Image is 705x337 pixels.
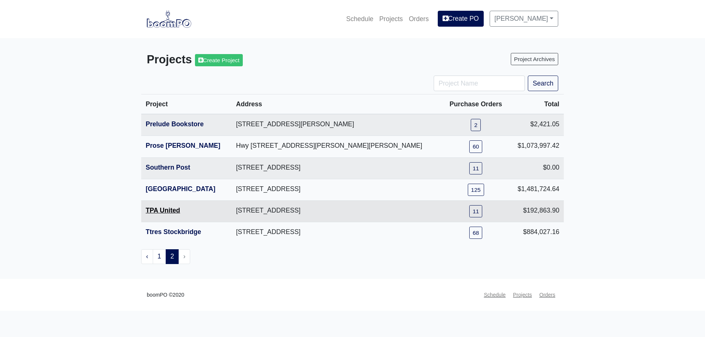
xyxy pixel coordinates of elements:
a: Projects [376,11,406,27]
td: $1,481,724.64 [509,179,564,200]
a: [GEOGRAPHIC_DATA] [146,185,215,193]
h3: Projects [147,53,347,67]
a: 11 [469,162,482,174]
th: Purchase Orders [443,94,509,114]
td: [STREET_ADDRESS] [232,200,443,222]
a: Create PO [438,11,484,26]
td: [STREET_ADDRESS] [232,222,443,243]
a: 60 [469,140,482,153]
a: Create Project [195,54,243,66]
a: 1 [153,249,166,264]
button: Search [528,76,558,91]
td: $884,027.16 [509,222,564,243]
td: $2,421.05 [509,114,564,136]
td: [STREET_ADDRESS] [232,179,443,200]
td: Hwy [STREET_ADDRESS][PERSON_NAME][PERSON_NAME] [232,136,443,157]
a: TPA United [146,207,180,214]
small: boomPO ©2020 [147,291,184,299]
td: [STREET_ADDRESS] [232,157,443,179]
a: Project Archives [511,53,558,65]
th: Address [232,94,443,114]
a: Ttres Stockbridge [146,228,201,236]
td: $0.00 [509,157,564,179]
a: Projects [510,288,535,302]
a: [PERSON_NAME] [490,11,558,26]
th: Project [141,94,232,114]
a: 125 [468,184,484,196]
li: Next » [179,249,190,264]
a: Schedule [481,288,509,302]
a: Schedule [343,11,376,27]
a: 2 [471,119,481,131]
a: 68 [469,227,482,239]
td: [STREET_ADDRESS][PERSON_NAME] [232,114,443,136]
a: Orders [406,11,432,27]
a: Prelude Bookstore [146,120,203,128]
img: boomPO [147,10,191,27]
a: Prose [PERSON_NAME] [146,142,220,149]
td: $192,863.90 [509,200,564,222]
td: $1,073,997.42 [509,136,564,157]
a: 11 [469,205,482,217]
a: « Previous [141,249,153,264]
input: Project Name [434,76,525,91]
a: Orders [536,288,558,302]
th: Total [509,94,564,114]
a: Southern Post [146,164,190,171]
span: 2 [166,249,179,264]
